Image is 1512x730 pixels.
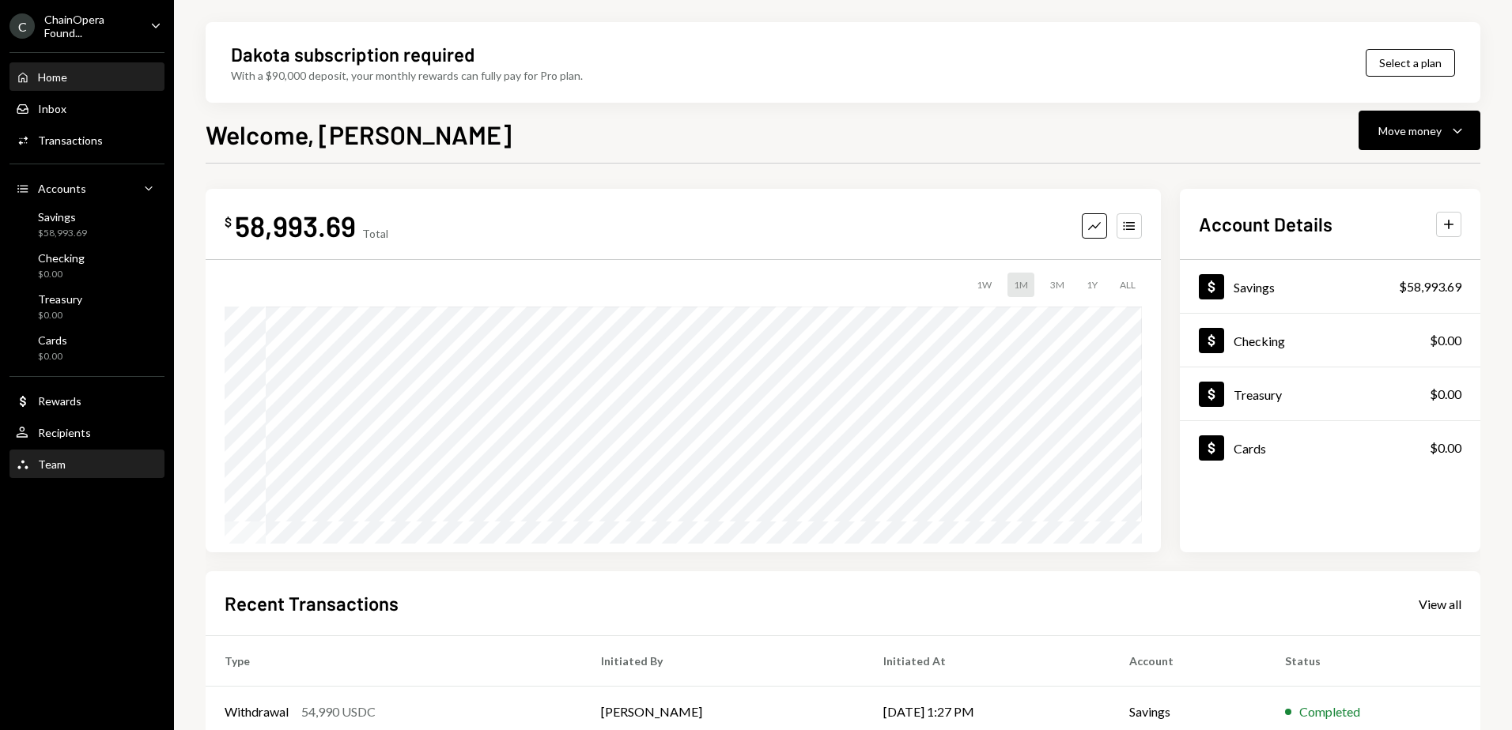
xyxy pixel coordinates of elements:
[206,119,512,150] h1: Welcome, [PERSON_NAME]
[1044,273,1071,297] div: 3M
[1234,387,1282,402] div: Treasury
[9,174,164,202] a: Accounts
[1234,280,1275,295] div: Savings
[1234,441,1266,456] div: Cards
[38,394,81,408] div: Rewards
[9,246,164,284] a: Checking$0.00
[1234,333,1285,348] div: Checking
[38,292,82,306] div: Treasury
[225,214,232,230] div: $
[1430,438,1461,457] div: $0.00
[235,208,356,243] div: 58,993.69
[9,288,164,325] a: Treasury$0.00
[1419,595,1461,612] a: View all
[225,590,399,616] h2: Recent Transactions
[301,702,376,721] div: 54,990 USDC
[582,636,864,687] th: Initiated By
[970,273,998,297] div: 1W
[44,13,138,40] div: ChainOpera Found...
[1430,385,1461,404] div: $0.00
[9,386,164,415] a: Rewards
[1180,421,1480,474] a: Cards$0.00
[38,227,87,240] div: $58,993.69
[225,702,289,721] div: Withdrawal
[38,457,66,471] div: Team
[38,268,85,281] div: $0.00
[9,205,164,243] a: Savings$58,993.69
[206,636,582,687] th: Type
[1199,211,1332,237] h2: Account Details
[9,450,164,478] a: Team
[38,102,66,115] div: Inbox
[1399,277,1461,296] div: $58,993.69
[1180,314,1480,367] a: Checking$0.00
[1180,260,1480,313] a: Savings$58,993.69
[38,134,103,147] div: Transactions
[1419,596,1461,612] div: View all
[1080,273,1104,297] div: 1Y
[38,70,67,84] div: Home
[38,333,67,347] div: Cards
[1110,636,1266,687] th: Account
[231,41,474,67] div: Dakota subscription required
[9,13,35,39] div: C
[38,350,67,363] div: $0.00
[9,329,164,367] a: Cards$0.00
[9,94,164,122] a: Inbox
[1378,122,1442,139] div: Move money
[864,636,1110,687] th: Initiated At
[1430,331,1461,350] div: $0.00
[362,227,388,240] div: Total
[38,251,85,265] div: Checking
[38,210,87,224] div: Savings
[1007,273,1034,297] div: 1M
[9,418,164,446] a: Recipients
[1266,636,1480,687] th: Status
[38,426,91,439] div: Recipients
[9,126,164,154] a: Transactions
[38,309,82,322] div: $0.00
[1180,367,1480,420] a: Treasury$0.00
[38,182,86,195] div: Accounts
[1366,49,1455,77] button: Select a plan
[231,67,583,84] div: With a $90,000 deposit, your monthly rewards can fully pay for Pro plan.
[1359,111,1480,150] button: Move money
[1113,273,1142,297] div: ALL
[1299,702,1360,721] div: Completed
[9,62,164,91] a: Home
